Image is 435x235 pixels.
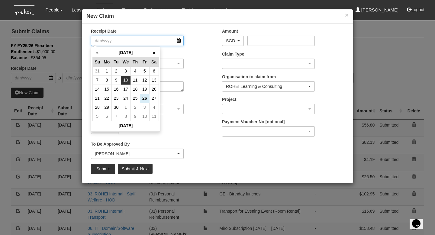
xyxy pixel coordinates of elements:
[121,66,130,76] td: 3
[226,83,307,89] div: ROHEI Learning & Consulting
[118,164,153,174] input: Submit & Next
[222,36,244,46] button: SGD
[93,76,102,85] td: 7
[121,76,130,85] td: 10
[93,48,102,57] th: «
[130,94,140,103] td: 25
[93,121,159,130] th: [DATE]
[226,38,236,44] div: SGD
[149,85,159,94] td: 20
[130,112,140,121] td: 9
[102,85,111,94] td: 15
[222,28,238,34] label: Amount
[93,66,102,76] td: 31
[345,12,349,18] button: ×
[111,112,121,121] td: 7
[140,85,149,94] td: 19
[149,57,159,66] th: Sa
[93,57,102,66] th: Su
[91,36,184,46] input: d/m/yyyy
[91,149,184,159] button: Shuhui Lee
[93,112,102,121] td: 5
[121,85,130,94] td: 17
[140,57,149,66] th: Fr
[140,112,149,121] td: 10
[140,103,149,112] td: 3
[93,103,102,112] td: 28
[91,164,115,174] input: Submit
[102,48,150,57] th: [DATE]
[86,13,114,19] b: New Claim
[93,85,102,94] td: 14
[222,74,276,80] label: Organisation to claim from
[130,85,140,94] td: 18
[149,103,159,112] td: 4
[102,103,111,112] td: 29
[222,96,236,102] label: Project
[102,57,111,66] th: Mo
[140,66,149,76] td: 5
[121,103,130,112] td: 1
[111,66,121,76] td: 2
[222,119,285,125] label: Payment Voucher No [optional]
[121,112,130,121] td: 8
[130,57,140,66] th: Th
[130,103,140,112] td: 2
[111,76,121,85] td: 9
[222,81,315,92] button: ROHEI Learning & Consulting
[130,76,140,85] td: 11
[410,211,429,229] iframe: chat widget
[91,28,117,34] label: Receipt Date
[95,151,176,157] div: [PERSON_NAME]
[149,76,159,85] td: 13
[102,76,111,85] td: 8
[140,94,149,103] td: 26
[149,48,159,57] th: »
[149,112,159,121] td: 11
[121,94,130,103] td: 24
[149,94,159,103] td: 27
[111,57,121,66] th: Tu
[111,94,121,103] td: 23
[111,85,121,94] td: 16
[93,94,102,103] td: 21
[111,103,121,112] td: 30
[222,51,244,57] label: Claim Type
[149,66,159,76] td: 6
[102,94,111,103] td: 22
[102,66,111,76] td: 1
[130,66,140,76] td: 4
[102,112,111,121] td: 6
[91,141,130,147] label: To Be Approved By
[140,76,149,85] td: 12
[121,57,130,66] th: We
